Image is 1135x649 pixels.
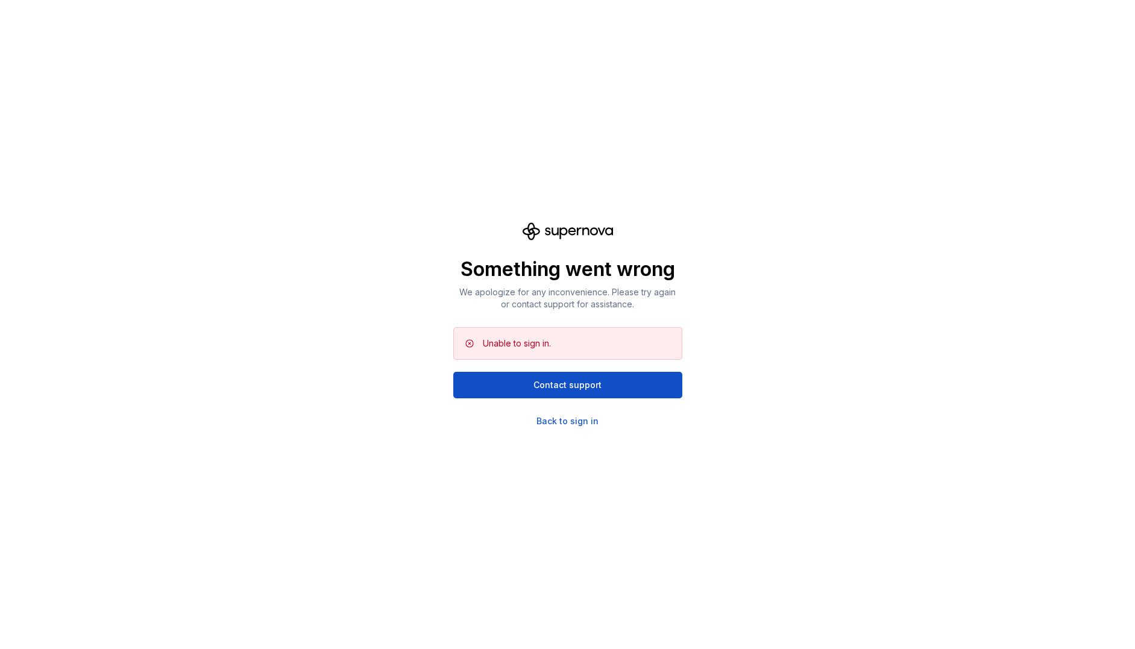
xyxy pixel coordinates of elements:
[453,286,682,310] p: We apologize for any inconvenience. Please try again or contact support for assistance.
[453,372,682,398] button: Contact support
[483,337,551,350] div: Unable to sign in.
[536,415,599,427] a: Back to sign in
[533,379,602,391] span: Contact support
[453,257,682,281] p: Something went wrong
